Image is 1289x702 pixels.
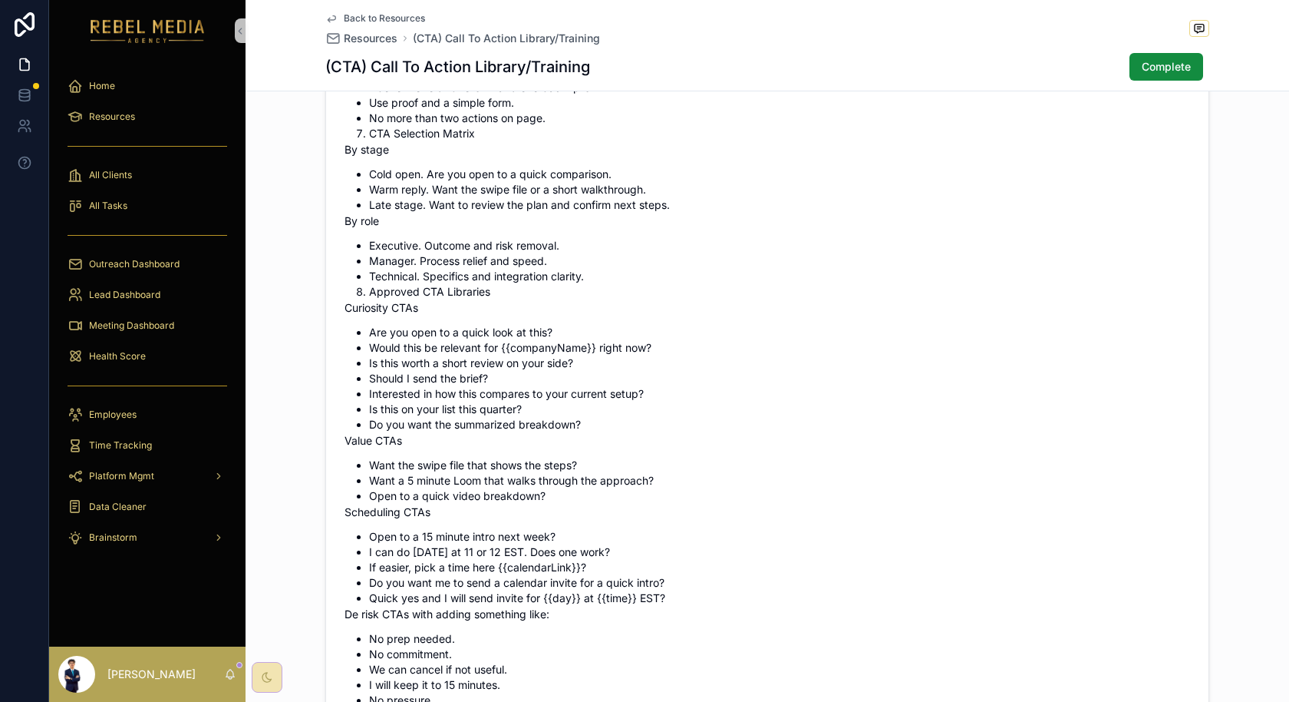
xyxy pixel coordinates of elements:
p: Curiosity CTAs [345,300,1190,316]
span: Platform Mgmt [89,470,154,482]
p: By role [345,213,1190,229]
li: Late stage. Want to review the plan and confirm next steps. [369,197,1190,213]
span: Lead Dashboard [89,289,160,301]
a: Data Cleaner [58,493,236,521]
li: Executive. Outcome and risk removal. [369,238,1190,253]
a: Time Tracking [58,432,236,459]
span: Employees [89,409,137,421]
li: Want a 5 minute Loom that walks through the approach? [369,473,1190,488]
li: Technical. Specifics and integration clarity. [369,269,1190,284]
p: De risk CTAs with adding something like: [345,606,1190,622]
li: Manager. Process relief and speed. [369,253,1190,269]
li: We can cancel if not useful. [369,662,1190,677]
span: Resources [344,31,397,46]
a: Back to Resources [325,12,425,25]
span: All Tasks [89,200,127,212]
h1: (CTA) Call To Action Library/Training [325,56,590,78]
p: Value CTAs [345,432,1190,449]
a: Home [58,72,236,100]
span: All Clients [89,169,132,181]
a: All Tasks [58,192,236,220]
a: Brainstorm [58,524,236,551]
span: Brainstorm [89,531,137,544]
div: scrollable content [49,61,246,571]
li: Should I send the brief? [369,371,1190,386]
li: Approved CTA Libraries [369,284,1190,300]
span: Resources [89,111,135,123]
li: Want the swipe file that shows the steps? [369,458,1190,473]
p: Scheduling CTAs [345,504,1190,520]
li: Is this on your list this quarter? [369,402,1190,417]
li: No commitment. [369,647,1190,662]
li: Is this worth a short review on your side? [369,356,1190,371]
a: Platform Mgmt [58,462,236,490]
li: I will keep it to 15 minutes. [369,677,1190,693]
span: Health Score [89,350,146,363]
li: Cold open. Are you open to a quick comparison. [369,167,1190,182]
img: App logo [91,18,205,43]
li: Interested in how this compares to your current setup? [369,386,1190,402]
li: Open to a quick video breakdown? [369,488,1190,504]
span: Meeting Dashboard [89,320,174,332]
a: Resources [325,31,397,46]
li: Open to a 15 minute intro next week? [369,529,1190,545]
li: If easier, pick a time here {{calendarLink}}? [369,560,1190,575]
span: Back to Resources [344,12,425,25]
a: Resources [58,103,236,131]
li: I can do [DATE] at 11 or 12 EST. Does one work? [369,545,1190,560]
a: Employees [58,401,236,429]
li: Warm reply. Want the swipe file or a short walkthrough. [369,182,1190,197]
a: (CTA) Call To Action Library/Training [413,31,600,46]
li: CTA Selection Matrix [369,126,1190,141]
span: Data Cleaner [89,501,147,513]
span: Home [89,80,115,92]
li: No prep needed. [369,631,1190,647]
li: Quick yes and I will send invite for {{day}} at {{time}} EST? [369,591,1190,606]
li: Do you want me to send a calendar invite for a quick intro? [369,575,1190,591]
p: [PERSON_NAME] [107,667,196,682]
span: Complete [1142,59,1191,75]
a: Lead Dashboard [58,281,236,309]
span: Time Tracking [89,439,152,452]
a: All Clients [58,161,236,189]
a: Health Score [58,343,236,370]
a: Outreach Dashboard [58,250,236,278]
li: Do you want the summarized breakdown? [369,417,1190,432]
span: Outreach Dashboard [89,258,180,270]
li: No more than two actions on page. [369,111,1190,126]
a: Meeting Dashboard [58,312,236,339]
p: By stage [345,141,1190,157]
button: Complete [1129,53,1203,81]
li: Are you open to a quick look at this? [369,325,1190,340]
li: Would this be relevant for {{companyName}} right now? [369,340,1190,356]
li: Use proof and a simple form. [369,95,1190,111]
